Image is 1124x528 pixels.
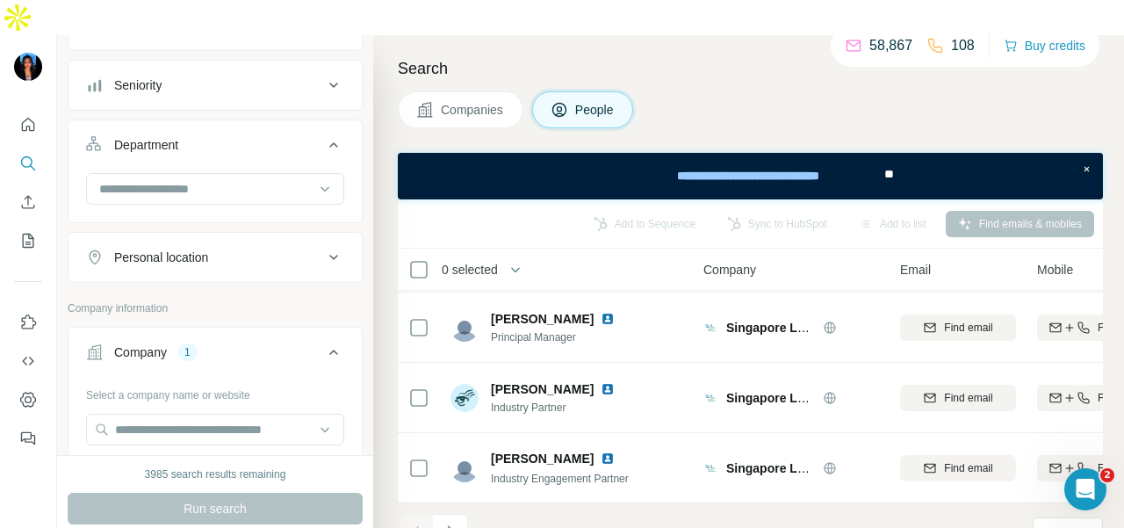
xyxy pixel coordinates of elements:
[14,109,42,141] button: Quick start
[1037,261,1073,278] span: Mobile
[491,329,622,345] span: Principal Manager
[869,35,912,56] p: 58,867
[491,310,594,328] span: [PERSON_NAME]
[14,148,42,179] button: Search
[14,345,42,377] button: Use Surfe API
[14,307,42,338] button: Use Surfe on LinkedIn
[491,450,594,467] span: [PERSON_NAME]
[726,391,904,405] span: Singapore Land Authority SLA
[491,473,629,485] span: Industry Engagement Partner
[68,124,362,173] button: Department
[575,101,616,119] span: People
[491,400,622,416] span: Industry Partner
[177,344,198,360] div: 1
[442,261,498,278] span: 0 selected
[441,101,505,119] span: Companies
[68,236,362,278] button: Personal location
[398,153,1103,199] iframe: Banner
[1100,468,1114,482] span: 2
[450,314,479,342] img: Avatar
[900,315,1016,341] button: Find email
[14,423,42,454] button: Feedback
[145,467,286,482] div: 3985 search results remaining
[601,382,615,396] img: LinkedIn logo
[450,454,479,482] img: Avatar
[114,344,167,361] div: Company
[944,460,992,476] span: Find email
[951,35,975,56] p: 108
[900,261,931,278] span: Email
[726,461,904,475] span: Singapore Land Authority SLA
[450,384,479,412] img: Avatar
[14,53,42,81] img: Avatar
[14,186,42,218] button: Enrich CSV
[601,312,615,326] img: LinkedIn logo
[601,452,615,466] img: LinkedIn logo
[68,300,363,316] p: Company information
[944,320,992,336] span: Find email
[68,331,362,380] button: Company1
[703,261,756,278] span: Company
[114,76,162,94] div: Seniority
[14,225,42,257] button: My lists
[703,321,717,335] img: Logo of Singapore Land Authority SLA
[398,56,1103,81] h4: Search
[68,64,362,106] button: Seniority
[86,380,344,403] div: Select a company name or website
[14,384,42,416] button: Dashboard
[944,390,992,406] span: Find email
[900,455,1016,481] button: Find email
[703,391,717,405] img: Logo of Singapore Land Authority SLA
[900,385,1016,411] button: Find email
[1004,33,1085,58] button: Buy credits
[491,380,594,398] span: [PERSON_NAME]
[726,321,904,335] span: Singapore Land Authority SLA
[114,249,208,266] div: Personal location
[1064,468,1106,510] iframe: Intercom live chat
[703,461,717,475] img: Logo of Singapore Land Authority SLA
[114,136,178,154] div: Department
